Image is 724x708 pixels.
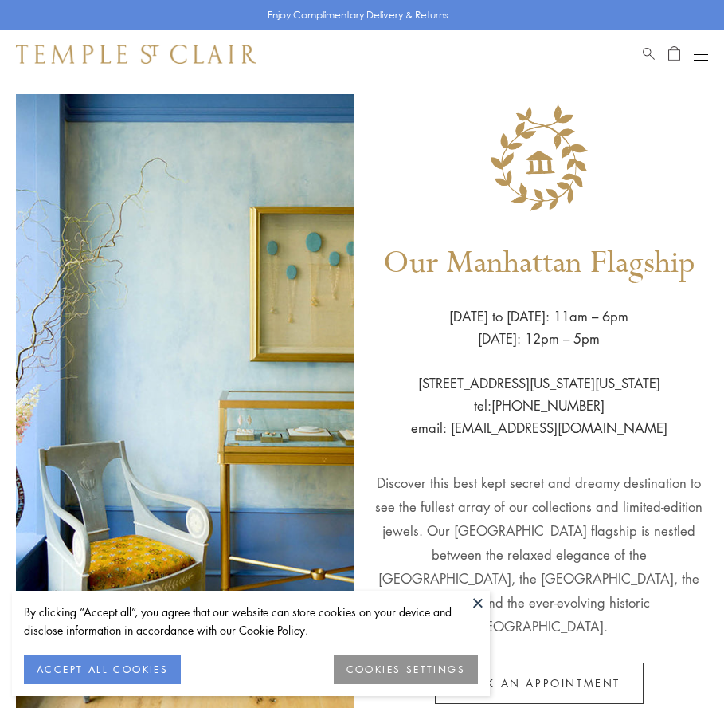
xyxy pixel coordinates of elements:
p: Enjoy Complimentary Delivery & Returns [268,7,448,23]
p: Discover this best kept secret and dreamy destination to see the fullest array of our collections... [374,439,704,639]
p: [DATE] to [DATE]: 11am – 6pm [DATE]: 12pm – 5pm [449,305,628,350]
div: By clicking “Accept all”, you agree that our website can store cookies on your device and disclos... [24,603,478,639]
img: Temple St. Clair [16,45,256,64]
button: Open navigation [694,45,708,64]
iframe: Gorgias live chat messenger [652,641,708,692]
button: ACCEPT ALL COOKIES [24,655,181,684]
h1: Our Manhattan Flagship [383,222,695,305]
a: Open Shopping Bag [668,45,680,64]
p: [STREET_ADDRESS][US_STATE][US_STATE] tel:[PHONE_NUMBER] email: [EMAIL_ADDRESS][DOMAIN_NAME] [411,350,667,439]
a: Search [643,45,655,64]
a: Book an appointment [435,663,644,704]
button: COOKIES SETTINGS [334,655,478,684]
